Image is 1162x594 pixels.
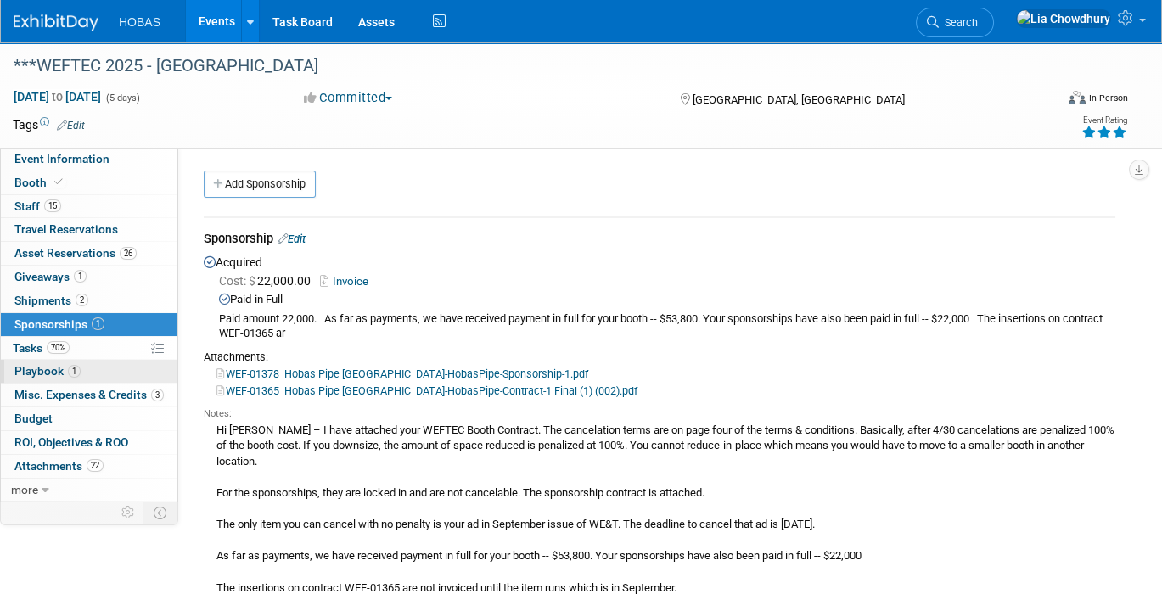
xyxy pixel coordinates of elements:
[1069,91,1086,104] img: Format-Inperson.png
[939,16,978,29] span: Search
[219,312,1115,341] div: Paid amount 22,000. As far as payments, we have received payment in full for your booth -- $53,80...
[68,365,81,378] span: 1
[47,341,70,354] span: 70%
[44,199,61,212] span: 15
[151,389,164,401] span: 3
[14,222,118,236] span: Travel Reservations
[219,292,1115,308] div: Paid in Full
[216,384,637,397] a: WEF-01365_Hobas Pipe [GEOGRAPHIC_DATA]-HobasPipe-Contract-1 Final (1) (002).pdf
[57,120,85,132] a: Edit
[14,435,128,449] span: ROI, Objectives & ROO
[14,364,81,378] span: Playbook
[1,218,177,241] a: Travel Reservations
[1,242,177,265] a: Asset Reservations26
[204,171,316,198] a: Add Sponsorship
[1,148,177,171] a: Event Information
[14,14,98,31] img: ExhibitDay
[320,275,375,288] a: Invoice
[1,289,177,312] a: Shipments2
[219,274,257,288] span: Cost: $
[11,483,38,496] span: more
[120,247,137,260] span: 26
[76,294,88,306] span: 2
[1,479,177,502] a: more
[1081,116,1127,125] div: Event Rating
[92,317,104,330] span: 1
[8,51,1033,81] div: ***WEFTEC 2025 - [GEOGRAPHIC_DATA]
[14,270,87,283] span: Giveaways
[1,313,177,336] a: Sponsorships1
[74,270,87,283] span: 1
[1,431,177,454] a: ROI, Objectives & ROO
[14,412,53,425] span: Budget
[14,388,164,401] span: Misc. Expenses & Credits
[1,407,177,430] a: Budget
[1,455,177,478] a: Attachments22
[13,341,70,355] span: Tasks
[916,8,994,37] a: Search
[963,88,1128,114] div: Event Format
[1,195,177,218] a: Staff15
[14,199,61,213] span: Staff
[14,176,66,189] span: Booth
[1,384,177,406] a: Misc. Expenses & Credits3
[14,246,137,260] span: Asset Reservations
[204,350,1115,365] div: Attachments:
[14,294,88,307] span: Shipments
[54,177,63,187] i: Booth reservation complete
[13,89,102,104] span: [DATE] [DATE]
[14,459,104,473] span: Attachments
[216,367,588,380] a: WEF-01378_Hobas Pipe [GEOGRAPHIC_DATA]-HobasPipe-Sponsorship-1.pdf
[14,317,104,331] span: Sponsorships
[119,15,160,29] span: HOBAS
[143,502,178,524] td: Toggle Event Tabs
[278,233,306,245] a: Edit
[693,93,905,106] span: [GEOGRAPHIC_DATA], [GEOGRAPHIC_DATA]
[49,90,65,104] span: to
[1016,9,1111,28] img: Lia Chowdhury
[87,459,104,472] span: 22
[1088,92,1128,104] div: In-Person
[219,274,317,288] span: 22,000.00
[298,89,399,107] button: Committed
[204,407,1115,421] div: Notes:
[204,230,1115,251] div: Sponsorship
[104,92,140,104] span: (5 days)
[1,171,177,194] a: Booth
[13,116,85,133] td: Tags
[1,266,177,289] a: Giveaways1
[114,502,143,524] td: Personalize Event Tab Strip
[1,337,177,360] a: Tasks70%
[14,152,109,165] span: Event Information
[1,360,177,383] a: Playbook1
